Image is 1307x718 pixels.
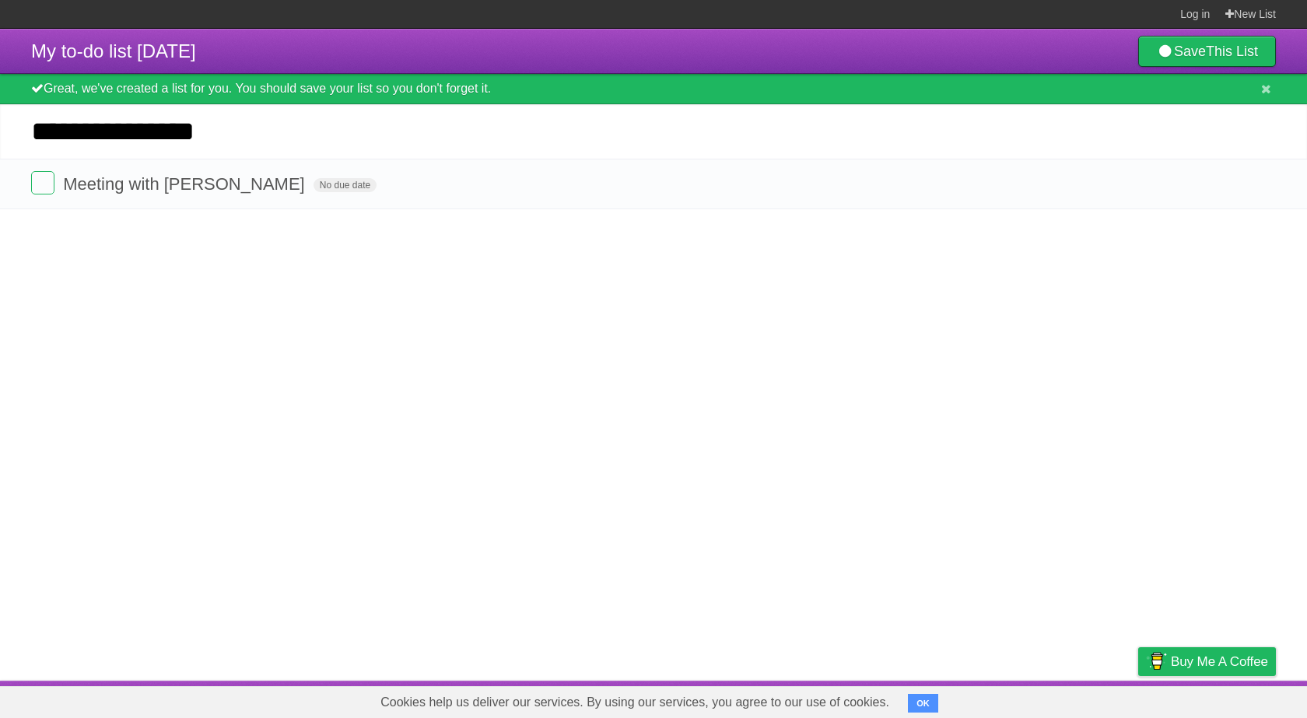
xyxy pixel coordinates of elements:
span: My to-do list [DATE] [31,40,196,61]
span: Cookies help us deliver our services. By using our services, you agree to our use of cookies. [365,687,905,718]
label: Done [31,171,54,194]
button: OK [908,694,938,713]
img: Buy me a coffee [1146,648,1167,674]
a: Suggest a feature [1178,685,1276,714]
a: SaveThis List [1138,36,1276,67]
a: Privacy [1118,685,1158,714]
span: Meeting with [PERSON_NAME] [63,174,309,194]
span: Buy me a coffee [1171,648,1268,675]
a: Terms [1065,685,1099,714]
b: This List [1206,44,1258,59]
a: About [931,685,964,714]
a: Buy me a coffee [1138,647,1276,676]
span: No due date [314,178,377,192]
a: Developers [983,685,1046,714]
